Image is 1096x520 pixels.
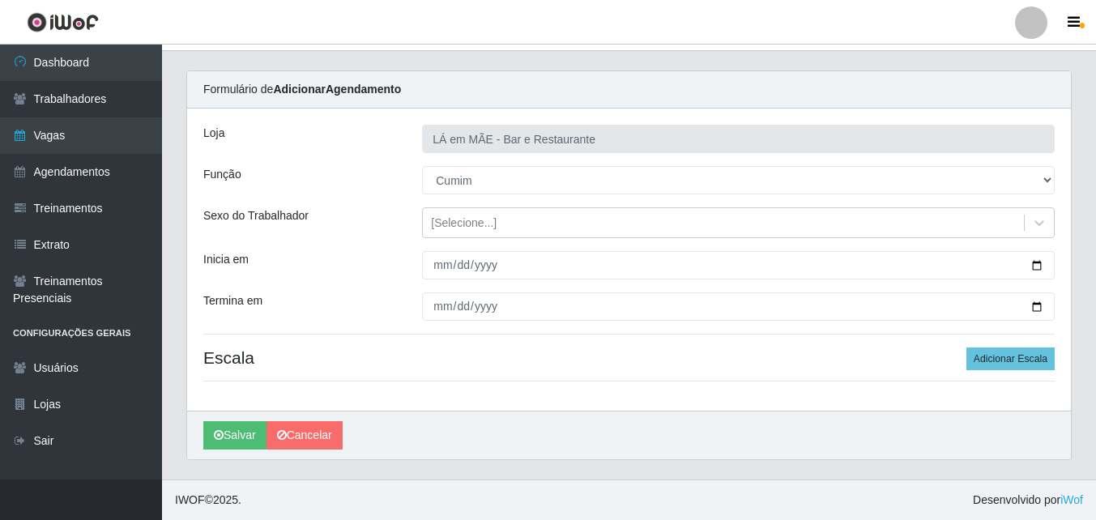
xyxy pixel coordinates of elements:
[203,347,1055,368] h4: Escala
[27,12,99,32] img: CoreUI Logo
[422,292,1055,321] input: 00/00/0000
[966,347,1055,370] button: Adicionar Escala
[1060,493,1083,506] a: iWof
[431,215,497,232] div: [Selecione...]
[973,492,1083,509] span: Desenvolvido por
[175,493,205,506] span: IWOF
[203,251,249,268] label: Inicia em
[422,251,1055,279] input: 00/00/0000
[203,421,267,450] button: Salvar
[267,421,343,450] a: Cancelar
[203,166,241,183] label: Função
[203,207,309,224] label: Sexo do Trabalhador
[273,83,401,96] strong: Adicionar Agendamento
[175,492,241,509] span: © 2025 .
[203,292,262,309] label: Termina em
[203,125,224,142] label: Loja
[187,71,1071,109] div: Formulário de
